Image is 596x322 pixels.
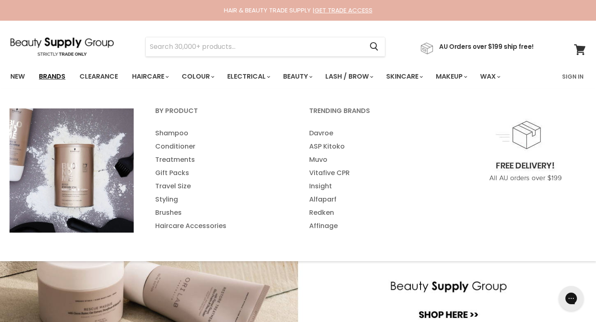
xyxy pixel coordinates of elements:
a: Muvo [299,153,451,166]
a: Clearance [73,68,124,85]
a: Affinage [299,219,451,233]
button: Search [363,37,385,56]
a: New [4,68,31,85]
a: Styling [145,193,297,206]
a: Wax [474,68,505,85]
a: Sign In [557,68,589,85]
a: Treatments [145,153,297,166]
ul: Main menu [4,65,532,89]
a: Alfaparf [299,193,451,206]
a: Gift Packs [145,166,297,180]
ul: Main menu [145,127,297,233]
iframe: Gorgias live chat messenger [555,283,588,314]
a: Skincare [380,68,428,85]
input: Search [146,37,363,56]
a: Makeup [430,68,472,85]
form: Product [145,37,385,57]
a: Travel Size [145,180,297,193]
a: Insight [299,180,451,193]
a: Colour [175,68,219,85]
a: Trending Brands [299,104,451,125]
a: Haircare Accessories [145,219,297,233]
a: Beauty [277,68,317,85]
a: Vitafive CPR [299,166,451,180]
a: Lash / Brow [319,68,378,85]
a: ASP Kitoko [299,140,451,153]
ul: Main menu [299,127,451,233]
a: By Product [145,104,297,125]
a: Haircare [126,68,174,85]
a: Redken [299,206,451,219]
a: Shampoo [145,127,297,140]
a: Brushes [145,206,297,219]
a: GET TRADE ACCESS [315,6,372,14]
a: Electrical [221,68,275,85]
a: Conditioner [145,140,297,153]
a: Brands [33,68,72,85]
a: Davroe [299,127,451,140]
